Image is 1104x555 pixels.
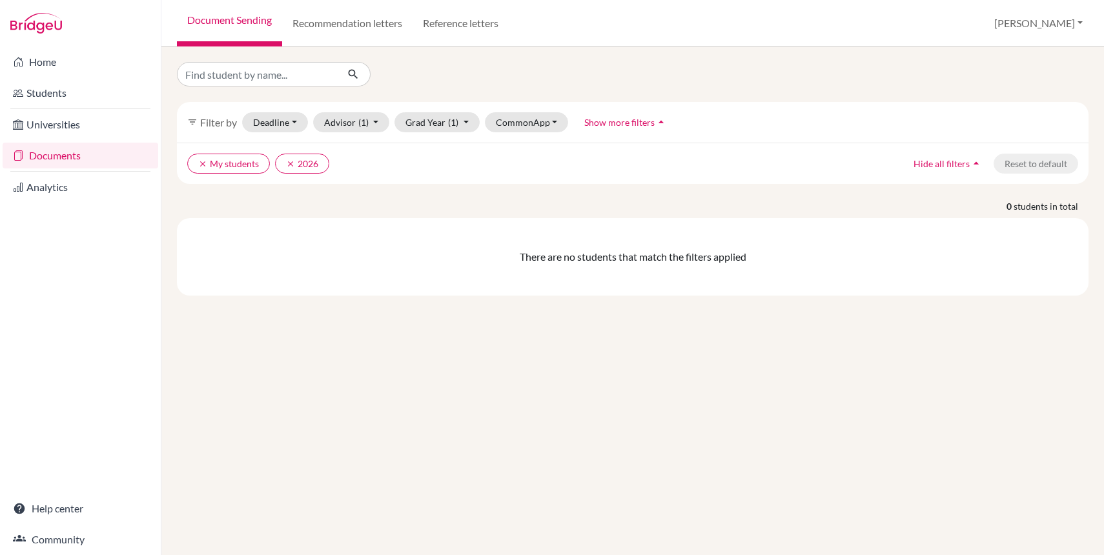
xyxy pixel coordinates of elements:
input: Find student by name... [177,62,337,86]
button: Deadline [242,112,308,132]
button: Reset to default [994,154,1078,174]
a: Analytics [3,174,158,200]
button: [PERSON_NAME] [988,11,1089,35]
button: Show more filtersarrow_drop_up [573,112,679,132]
button: clear2026 [275,154,329,174]
button: CommonApp [485,112,569,132]
span: Filter by [200,116,237,128]
i: filter_list [187,117,198,127]
strong: 0 [1007,199,1014,213]
a: Universities [3,112,158,137]
span: Hide all filters [914,158,970,169]
a: Home [3,49,158,75]
div: There are no students that match the filters applied [182,249,1083,265]
button: Hide all filtersarrow_drop_up [903,154,994,174]
button: Advisor(1) [313,112,390,132]
a: Students [3,80,158,106]
a: Documents [3,143,158,168]
span: (1) [358,117,369,128]
img: Bridge-U [10,13,62,34]
a: Community [3,527,158,552]
button: clearMy students [187,154,270,174]
span: students in total [1014,199,1089,213]
i: arrow_drop_up [970,157,983,170]
i: clear [286,159,295,168]
span: Show more filters [584,117,655,128]
span: (1) [448,117,458,128]
i: clear [198,159,207,168]
button: Grad Year(1) [394,112,480,132]
a: Help center [3,496,158,521]
i: arrow_drop_up [655,116,668,128]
